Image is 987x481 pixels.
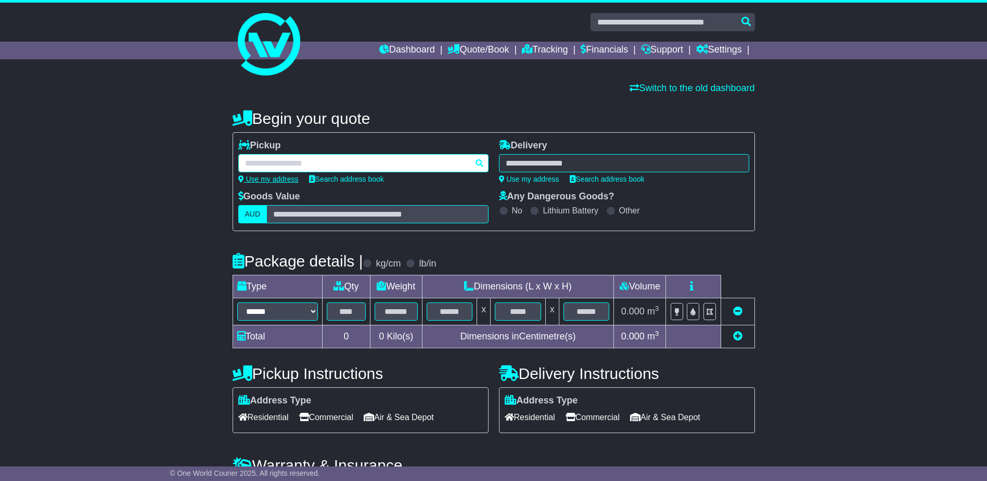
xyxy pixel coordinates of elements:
a: Remove this item [733,306,742,317]
label: Address Type [238,395,312,407]
a: Support [641,42,683,59]
a: Switch to the old dashboard [630,83,754,93]
h4: Delivery Instructions [499,365,755,382]
a: Use my address [238,175,299,183]
h4: Pickup Instructions [233,365,489,382]
sup: 3 [655,305,659,312]
span: © One World Courier 2025. All rights reserved. [170,469,320,477]
span: 0.000 [621,331,645,341]
a: Tracking [522,42,568,59]
span: Air & Sea Depot [364,409,434,425]
sup: 3 [655,330,659,337]
a: Use my address [499,175,559,183]
label: Address Type [505,395,578,407]
span: Commercial [299,409,353,425]
td: Volume [614,275,666,298]
label: Any Dangerous Goods? [499,191,614,202]
a: Quote/Book [447,42,509,59]
td: Total [233,325,323,348]
td: Dimensions (L x W x H) [422,275,614,298]
h4: Package details | [233,252,363,270]
h4: Warranty & Insurance [233,457,755,474]
span: Residential [238,409,289,425]
label: Other [619,206,640,216]
a: Settings [696,42,742,59]
label: Goods Value [238,191,300,202]
td: Type [233,275,323,298]
td: Weight [370,275,422,298]
td: x [545,298,559,325]
td: x [477,298,491,325]
span: Commercial [566,409,620,425]
h4: Begin your quote [233,110,755,127]
label: No [512,206,522,216]
span: 0.000 [621,306,645,317]
td: Kilo(s) [370,325,422,348]
label: lb/in [419,258,436,270]
label: kg/cm [376,258,401,270]
a: Financials [581,42,628,59]
span: 0 [379,331,384,341]
span: m [647,306,659,317]
a: Search address book [570,175,645,183]
a: Dashboard [379,42,435,59]
label: Pickup [238,140,281,151]
td: 0 [323,325,370,348]
span: Residential [505,409,555,425]
td: Dimensions in Centimetre(s) [422,325,614,348]
a: Add new item [733,331,742,341]
span: m [647,331,659,341]
label: Lithium Battery [543,206,598,216]
td: Qty [323,275,370,298]
label: AUD [238,205,267,223]
a: Search address book [309,175,384,183]
span: Air & Sea Depot [630,409,700,425]
label: Delivery [499,140,547,151]
typeahead: Please provide city [238,154,489,172]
